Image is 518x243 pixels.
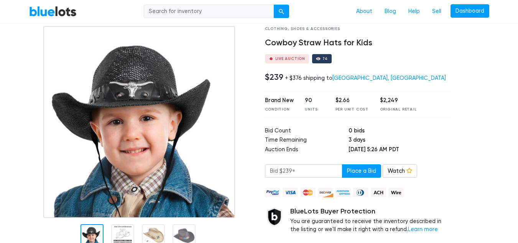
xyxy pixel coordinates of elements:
[322,57,328,61] div: 74
[350,4,378,19] a: About
[283,188,298,197] img: visa-79caf175f036a155110d1892330093d4c38f53c55c9ec9e2c3a54a56571784bb.png
[265,127,349,136] td: Bid Count
[335,96,368,105] div: $2.66
[265,96,294,105] div: Brand New
[426,4,447,19] a: Sell
[265,26,450,32] div: Clothing, Shoes & Accessories
[378,4,402,19] a: Blog
[290,207,450,216] h5: BlueLots Buyer Protection
[265,38,450,48] h4: Cowboy Straw Hats for Kids
[300,188,316,197] img: mastercard-42073d1d8d11d6635de4c079ffdb20a4f30a903dc55d1612383a1b395dd17f39.png
[349,145,450,155] td: [DATE] 5:26 AM PDT
[335,188,351,197] img: american_express-ae2a9f97a040b4b41f6397f7637041a5861d5f99d0716c09922aba4e24c8547d.png
[349,136,450,145] td: 3 days
[332,75,446,81] a: [GEOGRAPHIC_DATA], [GEOGRAPHIC_DATA]
[349,127,450,136] td: 0 bids
[29,6,77,17] a: BlueLots
[318,188,333,197] img: discover-82be18ecfda2d062aad2762c1ca80e2d36a4073d45c9e0ffae68cd515fbd3d32.png
[265,188,280,197] img: paypal_credit-80455e56f6e1299e8d57f40c0dcee7b8cd4ae79b9eccbfc37e2480457ba36de9.png
[353,188,368,197] img: diners_club-c48f30131b33b1bb0e5d0e2dbd43a8bea4cb12cb2961413e2f4250e06c020426.png
[371,188,386,197] img: ach-b7992fed28a4f97f893c574229be66187b9afb3f1a8d16a4691d3d3140a8ab00.png
[265,164,342,178] input: Bid $239+
[380,107,417,112] div: Original Retail
[342,164,381,178] button: Place a Bid
[451,4,489,18] a: Dashboard
[380,96,417,105] div: $2,249
[388,188,404,197] img: wire-908396882fe19aaaffefbd8e17b12f2f29708bd78693273c0e28e3a24408487f.png
[285,75,446,81] div: + $376 shipping to
[144,5,274,18] input: Search for inventory
[290,207,450,234] div: You are guaranteed to receive the inventory described in the listing or we'll make it right with ...
[275,57,306,61] div: Live Auction
[265,107,294,112] div: Condition
[265,145,349,155] td: Auction Ends
[383,164,417,178] a: Watch
[305,107,324,112] div: Units
[305,96,324,105] div: 90
[402,4,426,19] a: Help
[408,226,438,233] a: Learn more
[265,72,283,82] h4: $239
[265,207,284,226] img: buyer_protection_shield-3b65640a83011c7d3ede35a8e5a80bfdfaa6a97447f0071c1475b91a4b0b3d01.png
[265,136,349,145] td: Time Remaining
[335,107,368,112] div: Per Unit Cost
[43,26,235,218] img: 9116b4f7-c978-4b4f-8998-ae7e3a3d550c-1697098133.jpg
